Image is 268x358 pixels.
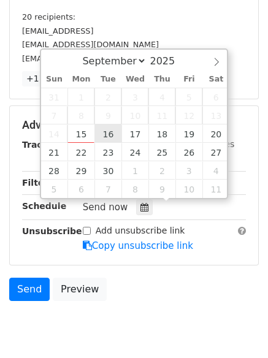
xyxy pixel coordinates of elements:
iframe: Chat Widget [207,299,268,358]
span: September 9, 2025 [94,106,121,124]
span: September 17, 2025 [121,124,148,143]
span: September 24, 2025 [121,143,148,161]
span: September 7, 2025 [41,106,68,124]
strong: Unsubscribe [22,226,82,236]
span: September 16, 2025 [94,124,121,143]
span: Wed [121,75,148,83]
span: September 8, 2025 [67,106,94,124]
small: [EMAIL_ADDRESS][DOMAIN_NAME] [22,40,159,49]
span: September 20, 2025 [202,124,229,143]
span: October 2, 2025 [148,161,175,180]
span: September 10, 2025 [121,106,148,124]
strong: Tracking [22,140,63,150]
h5: Advanced [22,118,246,132]
span: September 5, 2025 [175,88,202,106]
span: September 30, 2025 [94,161,121,180]
span: Mon [67,75,94,83]
span: Thu [148,75,175,83]
small: [EMAIL_ADDRESS] [22,26,93,36]
a: Copy unsubscribe link [83,240,193,251]
span: September 11, 2025 [148,106,175,124]
span: October 10, 2025 [175,180,202,198]
span: September 14, 2025 [41,124,68,143]
a: Preview [53,278,107,301]
span: September 29, 2025 [67,161,94,180]
a: +17 more [22,71,74,86]
span: September 25, 2025 [148,143,175,161]
span: September 12, 2025 [175,106,202,124]
span: October 5, 2025 [41,180,68,198]
span: September 23, 2025 [94,143,121,161]
strong: Schedule [22,201,66,211]
span: October 11, 2025 [202,180,229,198]
span: September 3, 2025 [121,88,148,106]
input: Year [147,55,191,67]
span: October 9, 2025 [148,180,175,198]
span: Sat [202,75,229,83]
span: September 6, 2025 [202,88,229,106]
span: October 3, 2025 [175,161,202,180]
a: Send [9,278,50,301]
span: September 15, 2025 [67,124,94,143]
span: September 1, 2025 [67,88,94,106]
span: September 18, 2025 [148,124,175,143]
span: October 6, 2025 [67,180,94,198]
span: September 26, 2025 [175,143,202,161]
span: September 21, 2025 [41,143,68,161]
span: Send now [83,202,128,213]
small: 20 recipients: [22,12,75,21]
span: Sun [41,75,68,83]
span: September 2, 2025 [94,88,121,106]
span: September 22, 2025 [67,143,94,161]
span: October 8, 2025 [121,180,148,198]
strong: Filters [22,178,53,188]
span: Tue [94,75,121,83]
span: October 7, 2025 [94,180,121,198]
label: Add unsubscribe link [96,224,185,237]
span: September 4, 2025 [148,88,175,106]
small: [EMAIL_ADDRESS][DOMAIN_NAME] [22,54,159,63]
span: September 19, 2025 [175,124,202,143]
span: September 27, 2025 [202,143,229,161]
span: August 31, 2025 [41,88,68,106]
span: Fri [175,75,202,83]
span: September 28, 2025 [41,161,68,180]
span: October 4, 2025 [202,161,229,180]
span: October 1, 2025 [121,161,148,180]
span: September 13, 2025 [202,106,229,124]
